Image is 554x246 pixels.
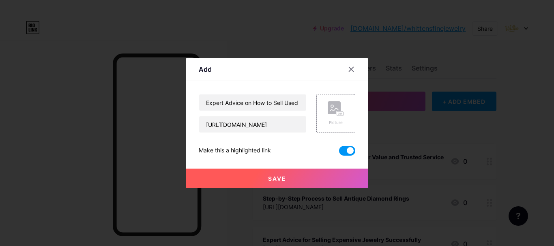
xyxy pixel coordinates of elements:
button: Save [186,169,368,188]
div: Make this a highlighted link [199,146,271,156]
input: Title [199,94,306,111]
input: URL [199,116,306,133]
div: Picture [328,120,344,126]
span: Save [268,175,286,182]
div: Add [199,64,212,74]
